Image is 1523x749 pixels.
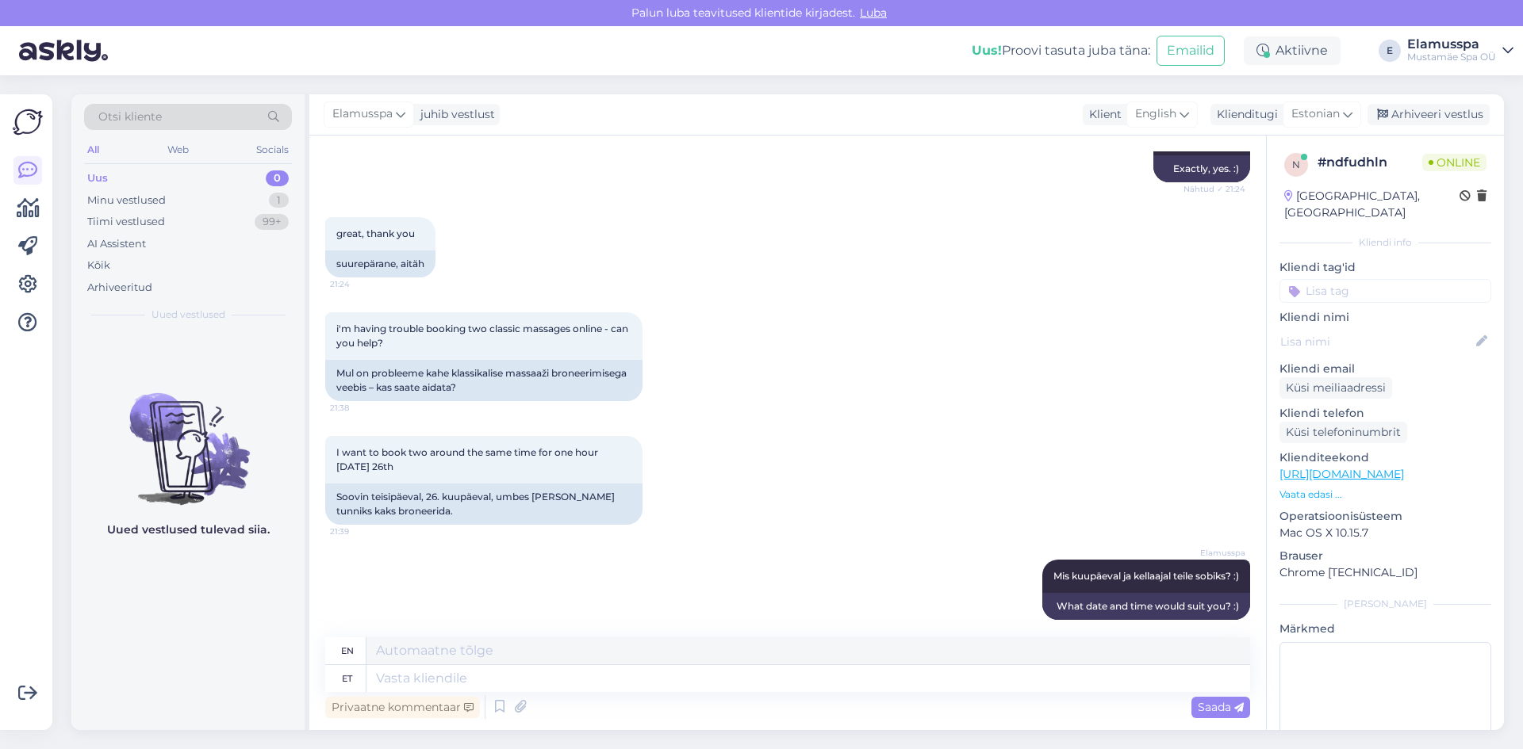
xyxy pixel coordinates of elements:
[1407,51,1496,63] div: Mustamäe Spa OÜ
[1284,188,1460,221] div: [GEOGRAPHIC_DATA], [GEOGRAPHIC_DATA]
[325,483,643,525] div: Soovin teisipäeval, 26. kuupäeval, umbes [PERSON_NAME] tunniks kaks broneerida.
[1053,570,1239,582] span: Mis kuupäeval ja kellaajal teile sobiks? :)
[255,214,289,230] div: 99+
[87,258,110,273] div: Kõik
[1279,564,1491,581] p: Chrome [TECHNICAL_ID]
[87,214,165,230] div: Tiimi vestlused
[1279,597,1491,611] div: [PERSON_NAME]
[87,193,166,208] div: Minu vestlused
[1368,104,1490,125] div: Arhiveeri vestlus
[1135,105,1176,123] span: English
[1292,159,1300,170] span: n
[1210,106,1278,123] div: Klienditugi
[87,280,152,296] div: Arhiveeritud
[253,139,292,160] div: Socials
[71,365,305,507] img: No chats
[1186,547,1245,559] span: Elamusspa
[1279,621,1491,637] p: Märkmed
[1407,38,1496,51] div: Elamusspa
[1407,38,1513,63] a: ElamusspaMustamäe Spa OÜ
[414,106,495,123] div: juhib vestlust
[84,139,102,160] div: All
[1280,333,1473,350] input: Lisa nimi
[1042,593,1250,620] div: What date and time would suit you? :)
[325,697,480,718] div: Privaatne kommentaar
[1153,155,1250,182] div: Exactly, yes. :)
[1422,154,1487,171] span: Online
[330,525,389,537] span: 21:39
[1318,153,1422,172] div: # ndfudhln
[1379,40,1401,62] div: E
[1279,405,1491,422] p: Kliendi telefon
[1279,548,1491,564] p: Brauser
[1279,235,1491,250] div: Kliendi info
[1279,487,1491,502] p: Vaata edasi ...
[1279,449,1491,466] p: Klienditeekond
[164,139,192,160] div: Web
[1279,508,1491,525] p: Operatsioonisüsteem
[342,665,352,692] div: et
[1279,525,1491,541] p: Mac OS X 10.15.7
[330,402,389,414] span: 21:38
[87,170,108,186] div: Uus
[332,105,393,123] span: Elamusspa
[269,193,289,208] div: 1
[972,43,1002,58] b: Uus!
[1279,377,1392,399] div: Küsi meiliaadressi
[1279,309,1491,326] p: Kliendi nimi
[152,308,225,322] span: Uued vestlused
[1157,36,1225,66] button: Emailid
[325,250,435,277] div: suurepärane, aitäh
[13,107,43,137] img: Askly Logo
[336,323,631,349] span: i'm having trouble booking two classic massages online - can you help?
[1279,467,1404,481] a: [URL][DOMAIN_NAME]
[98,109,162,125] span: Otsi kliente
[1279,259,1491,276] p: Kliendi tag'id
[341,637,354,664] div: en
[266,170,289,186] div: 0
[1279,279,1491,303] input: Lisa tag
[1279,422,1407,443] div: Küsi telefoninumbrit
[330,278,389,290] span: 21:24
[972,41,1150,60] div: Proovi tasuta juba täna:
[1198,700,1244,714] span: Saada
[1083,106,1122,123] div: Klient
[1244,36,1341,65] div: Aktiivne
[107,522,270,538] p: Uued vestlused tulevad siia.
[336,446,600,472] span: I want to book two around the same time for one hour [DATE] 26th
[855,6,892,20] span: Luba
[336,227,415,239] span: great, thank you
[1279,361,1491,377] p: Kliendi email
[325,360,643,401] div: Mul on probleeme kahe klassikalise massaaži broneerimisega veebis – kas saate aidata?
[87,236,146,252] div: AI Assistent
[1186,621,1245,632] span: 22:06
[1291,105,1340,123] span: Estonian
[1183,183,1245,195] span: Nähtud ✓ 21:24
